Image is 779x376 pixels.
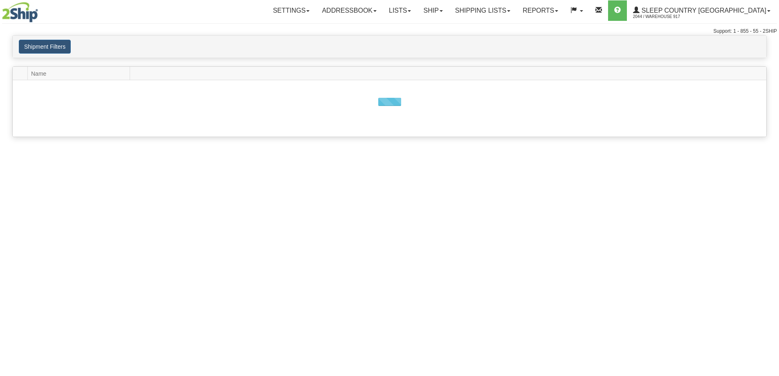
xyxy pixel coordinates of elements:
a: Shipping lists [449,0,516,21]
a: Addressbook [316,0,383,21]
a: Sleep Country [GEOGRAPHIC_DATA] 2044 / Warehouse 917 [627,0,777,21]
a: Lists [383,0,417,21]
span: Sleep Country [GEOGRAPHIC_DATA] [640,7,766,14]
img: logo2044.jpg [2,2,38,23]
a: Reports [516,0,564,21]
a: Settings [267,0,316,21]
span: 2044 / Warehouse 917 [633,13,694,21]
button: Shipment Filters [19,40,71,54]
iframe: chat widget [760,146,778,230]
div: Support: 1 - 855 - 55 - 2SHIP [2,28,777,35]
a: Ship [417,0,449,21]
